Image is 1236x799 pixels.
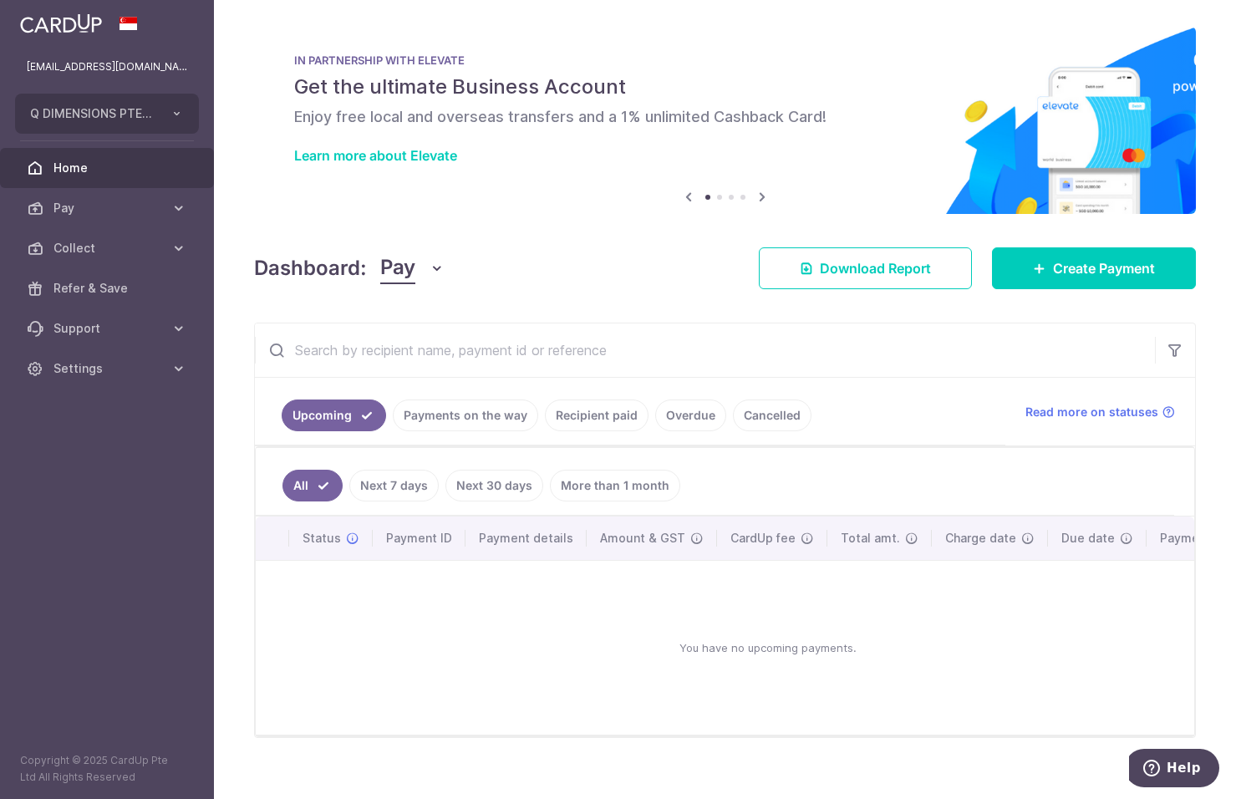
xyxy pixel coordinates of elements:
iframe: Opens a widget where you can find more information [1129,749,1219,791]
a: Create Payment [992,247,1196,289]
a: Read more on statuses [1025,404,1175,420]
a: More than 1 month [550,470,680,501]
img: tab_domain_overview_orange.svg [45,97,58,110]
a: All [282,470,343,501]
th: Payment ID [373,517,465,560]
a: Upcoming [282,399,386,431]
p: IN PARTNERSHIP WITH ELEVATE [294,53,1156,67]
div: Domain Overview [64,99,150,109]
h4: Dashboard: [254,253,367,283]
span: Charge date [945,530,1016,547]
span: Amount & GST [600,530,685,547]
span: Home [53,160,164,176]
img: website_grey.svg [27,43,40,57]
a: Recipient paid [545,399,649,431]
span: Download Report [820,258,931,278]
img: CardUp [20,13,102,33]
img: Renovation banner [254,27,1196,214]
span: Support [53,320,164,337]
span: Create Payment [1053,258,1155,278]
span: Pay [380,252,415,284]
span: Due date [1061,530,1115,547]
input: Search by recipient name, payment id or reference [255,323,1155,377]
a: Overdue [655,399,726,431]
span: Pay [53,200,164,216]
span: Q DIMENSIONS PTE. LTD. [30,105,154,122]
span: Collect [53,240,164,257]
span: Settings [53,360,164,377]
span: CardUp fee [730,530,796,547]
a: Download Report [759,247,972,289]
button: Pay [380,252,445,284]
div: Domain: [DOMAIN_NAME] [43,43,184,57]
p: [EMAIL_ADDRESS][DOMAIN_NAME] [27,59,187,75]
img: tab_keywords_by_traffic_grey.svg [166,97,180,110]
span: Read more on statuses [1025,404,1158,420]
th: Payment details [465,517,587,560]
a: Next 7 days [349,470,439,501]
a: Next 30 days [445,470,543,501]
span: Status [303,530,341,547]
a: Learn more about Elevate [294,147,457,164]
span: Total amt. [841,530,900,547]
div: Keywords by Traffic [185,99,282,109]
a: Cancelled [733,399,811,431]
h5: Get the ultimate Business Account [294,74,1156,100]
button: Q DIMENSIONS PTE. LTD. [15,94,199,134]
h6: Enjoy free local and overseas transfers and a 1% unlimited Cashback Card! [294,107,1156,127]
span: Refer & Save [53,280,164,297]
a: Payments on the way [393,399,538,431]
